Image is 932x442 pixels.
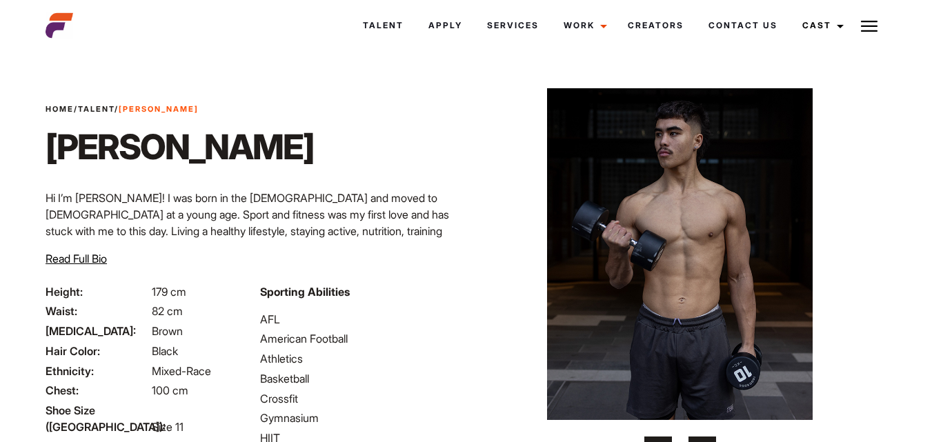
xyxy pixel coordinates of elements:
a: Talent [78,104,115,114]
a: Creators [615,7,696,44]
span: / / [46,103,199,115]
h1: [PERSON_NAME] [46,126,314,168]
span: [MEDICAL_DATA]: [46,323,149,339]
li: AFL [260,311,458,328]
a: Work [551,7,615,44]
li: American Football [260,330,458,347]
a: Contact Us [696,7,790,44]
a: Talent [350,7,416,44]
a: Cast [790,7,852,44]
button: Read Full Bio [46,250,107,267]
li: Crossfit [260,390,458,407]
span: Hair Color: [46,343,149,359]
img: cropped-aefm-brand-fav-22-square.png [46,12,73,39]
span: Read Full Bio [46,252,107,265]
span: Chest: [46,382,149,399]
p: Hi I’m [PERSON_NAME]! I was born in the [DEMOGRAPHIC_DATA] and moved to [DEMOGRAPHIC_DATA] at a y... [46,190,457,256]
span: Mixed-Race [152,364,211,378]
span: Waist: [46,303,149,319]
span: Brown [152,324,183,338]
a: Home [46,104,74,114]
span: 100 cm [152,383,188,397]
span: Size 11 [152,420,184,434]
span: Shoe Size ([GEOGRAPHIC_DATA]): [46,402,149,435]
strong: [PERSON_NAME] [119,104,199,114]
span: Height: [46,283,149,300]
a: Services [475,7,551,44]
span: Ethnicity: [46,363,149,379]
li: Basketball [260,370,458,387]
span: 82 cm [152,304,183,318]
span: 179 cm [152,285,186,299]
li: Gymnasium [260,410,458,426]
strong: Sporting Abilities [260,285,350,299]
li: Athletics [260,350,458,367]
span: Black [152,344,178,358]
a: Apply [416,7,475,44]
img: Burger icon [861,18,878,34]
